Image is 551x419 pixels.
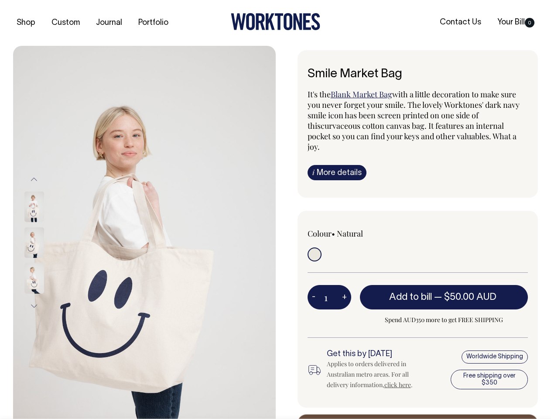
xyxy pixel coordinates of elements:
a: Custom [48,16,83,30]
a: click here [384,381,411,389]
button: Add to bill —$50.00 AUD [360,285,528,309]
a: Blank Market Bag [331,89,392,100]
span: Spend AUD350 more to get FREE SHIPPING [360,315,528,325]
img: Smile Market Bag [24,263,44,294]
span: curvaceous cotton canvas bag. It features an internal pocket so you can find your keys and other ... [308,120,517,152]
span: $50.00 AUD [444,293,496,302]
h6: Get this by [DATE] [327,350,428,359]
span: Add to bill [389,293,432,302]
button: Next [27,296,41,316]
div: Applies to orders delivered in Australian metro areas. For all delivery information, . [327,359,428,390]
span: • [332,228,335,239]
span: — [434,293,499,302]
a: iMore details [308,165,366,180]
button: + [338,288,351,306]
img: Smile Market Bag [24,227,44,258]
div: Colour [308,228,396,239]
a: Contact Us [436,15,485,30]
img: Smile Market Bag [24,192,44,222]
button: - [308,288,320,306]
a: Your Bill0 [494,15,538,30]
a: Journal [92,16,126,30]
h6: Smile Market Bag [308,68,528,81]
span: 0 [525,18,534,27]
span: i [312,168,315,177]
button: Previous [27,169,41,189]
a: Portfolio [135,16,172,30]
p: It's the with a little decoration to make sure you never forget your smile. The lovely Worktones'... [308,89,528,152]
label: Natural [337,228,363,239]
a: Shop [13,16,39,30]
